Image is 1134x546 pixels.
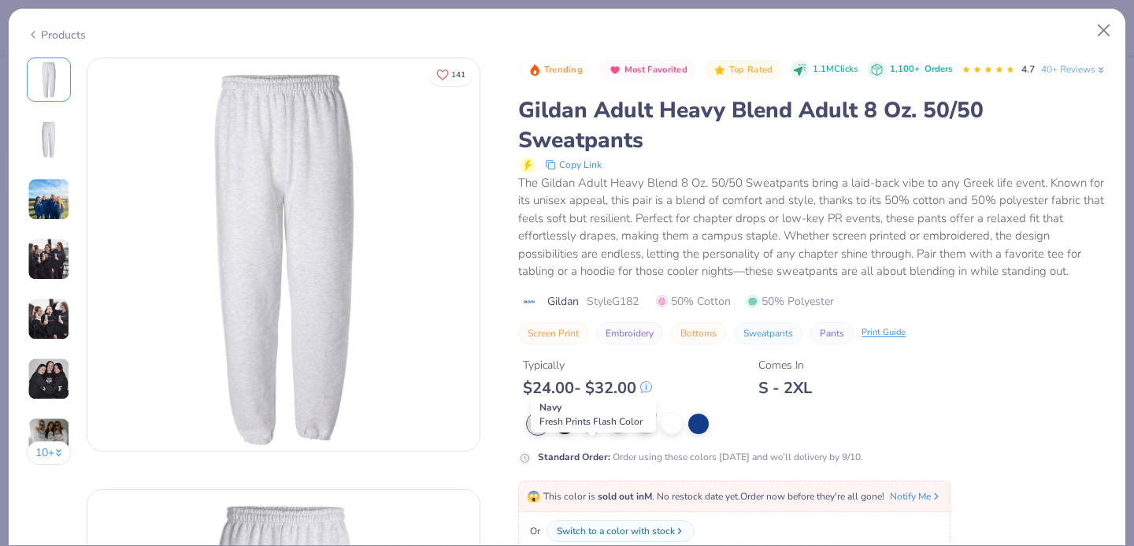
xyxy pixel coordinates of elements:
[587,293,639,310] span: Style G182
[598,490,652,503] strong: sold out in M
[596,322,663,344] button: Embroidery
[671,322,726,344] button: Bottoms
[30,121,68,158] img: Back
[28,178,70,221] img: User generated content
[518,95,1107,155] div: Gildan Adult Heavy Blend Adult 8 Oz. 50/50 Sweatpants
[547,293,579,310] span: Gildan
[539,415,643,428] span: Fresh Prints Flash Color
[810,322,854,344] button: Pants
[813,63,858,76] span: 1.1M Clicks
[624,65,687,74] span: Most Favorited
[609,64,621,76] img: Most Favorited sort
[87,58,480,451] img: Front
[30,61,68,98] img: Front
[925,63,952,75] span: Orders
[28,418,70,460] img: User generated content
[527,490,884,503] span: This color is . No restock date yet. Order now before they're all gone!
[729,65,773,74] span: Top Rated
[27,27,86,43] div: Products
[544,65,583,74] span: Trending
[520,60,591,80] button: Badge Button
[747,293,834,310] span: 50% Polyester
[547,520,695,542] button: Switch to a color with stock
[734,322,802,344] button: Sweatpants
[27,441,72,465] button: 10+
[713,64,726,76] img: Top Rated sort
[557,524,675,538] div: Switch to a color with stock
[890,489,942,503] button: Notify Me
[28,238,70,280] img: User generated content
[28,298,70,340] img: User generated content
[538,450,863,464] div: Order using these colors [DATE] and we’ll delivery by 9/10.
[890,63,952,76] div: 1,100+
[518,174,1107,280] div: The Gildan Adult Heavy Blend 8 Oz. 50/50 Sweatpants bring a laid-back vibe to any Greek life even...
[656,293,731,310] span: 50% Cotton
[862,326,906,340] div: Print Guide
[705,60,780,80] button: Badge Button
[1021,63,1035,76] span: 4.7
[758,378,812,398] div: S - 2XL
[523,378,652,398] div: $ 24.00 - $ 32.00
[538,451,610,463] strong: Standard Order :
[451,71,465,79] span: 141
[531,396,656,433] div: Navy
[429,63,472,86] button: Like
[527,524,540,538] span: Or
[1041,62,1106,76] a: 40+ Reviews
[1089,16,1119,46] button: Close
[962,58,1015,83] div: 4.7 Stars
[758,357,812,373] div: Comes In
[528,64,541,76] img: Trending sort
[600,60,695,80] button: Badge Button
[518,322,588,344] button: Screen Print
[523,357,652,373] div: Typically
[527,489,540,504] span: 😱
[28,358,70,400] img: User generated content
[540,155,606,174] button: copy to clipboard
[518,295,539,308] img: brand logo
